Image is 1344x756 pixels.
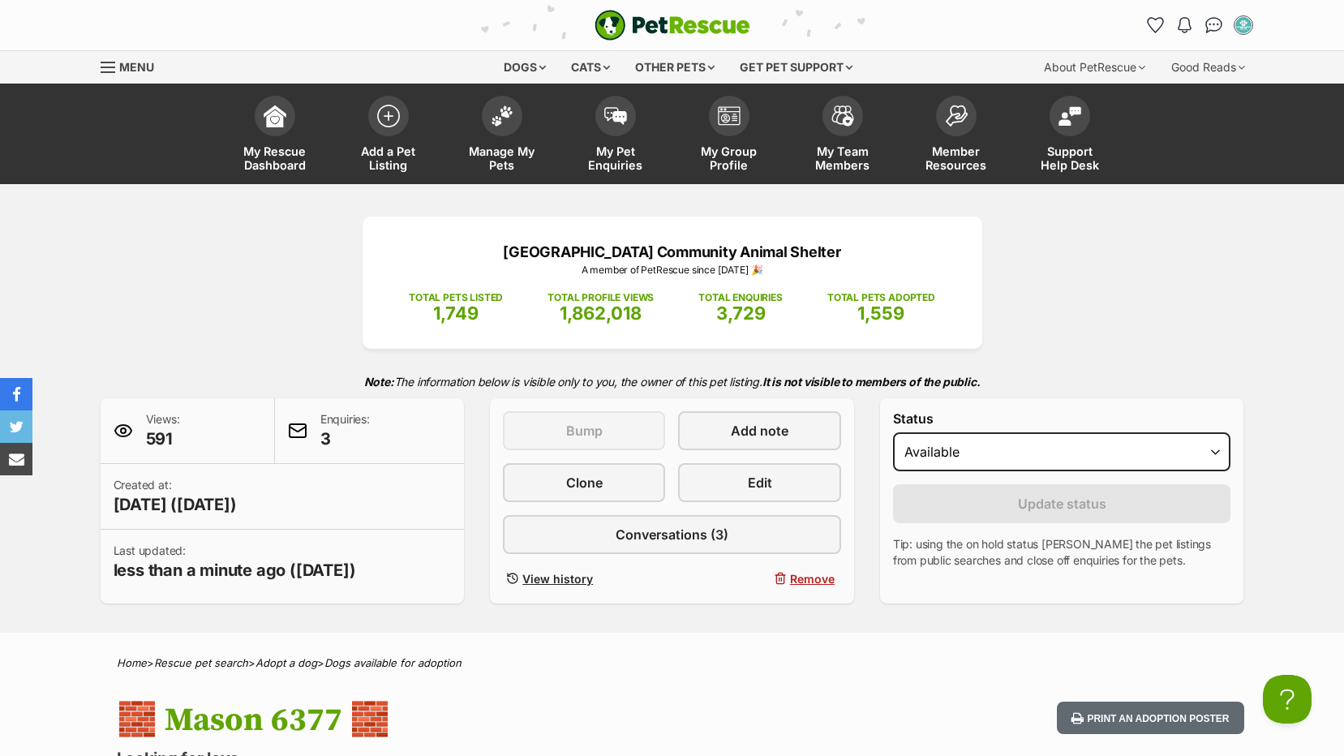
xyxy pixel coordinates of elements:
button: Bump [503,411,665,450]
img: manage-my-pets-icon-02211641906a0b7f246fdf0571729dbe1e7629f14944591b6c1af311fb30b64b.svg [491,105,513,127]
span: Remove [790,570,835,587]
img: group-profile-icon-3fa3cf56718a62981997c0bc7e787c4b2cf8bcc04b72c1350f741eb67cf2f40e.svg [718,106,741,126]
button: My account [1230,12,1256,38]
img: chat-41dd97257d64d25036548639549fe6c8038ab92f7586957e7f3b1b290dea8141.svg [1205,17,1222,33]
div: About PetRescue [1033,51,1157,84]
div: Cats [560,51,621,84]
a: Clone [503,463,665,502]
div: Get pet support [728,51,864,84]
p: TOTAL ENQUIRIES [698,290,782,305]
a: Support Help Desk [1013,88,1127,184]
ul: Account quick links [1143,12,1256,38]
img: dashboard-icon-eb2f2d2d3e046f16d808141f083e7271f6b2e854fb5c12c21221c1fb7104beca.svg [264,105,286,127]
span: My Group Profile [693,144,766,172]
span: My Team Members [806,144,879,172]
a: View history [503,567,665,591]
a: Member Resources [900,88,1013,184]
button: Update status [893,484,1231,523]
span: Update status [1018,494,1106,513]
span: Member Resources [920,144,993,172]
span: My Pet Enquiries [579,144,652,172]
a: Dogs available for adoption [324,656,462,669]
img: notifications-46538b983faf8c2785f20acdc204bb7945ddae34d4c08c2a6579f10ce5e182be.svg [1178,17,1191,33]
p: TOTAL PETS LISTED [409,290,503,305]
a: Conversations (3) [503,515,841,554]
span: 1,862,018 [560,303,642,324]
strong: Note: [364,375,394,389]
span: Add note [731,421,788,440]
a: Manage My Pets [445,88,559,184]
img: SHELTER STAFF profile pic [1235,17,1252,33]
p: [GEOGRAPHIC_DATA] Community Animal Shelter [387,241,958,263]
div: Good Reads [1160,51,1256,84]
img: add-pet-listing-icon-0afa8454b4691262ce3f59096e99ab1cd57d4a30225e0717b998d2c9b9846f56.svg [377,105,400,127]
span: Support Help Desk [1033,144,1106,172]
a: Home [117,656,147,669]
p: Last updated: [114,543,356,582]
a: Add a Pet Listing [332,88,445,184]
span: Conversations (3) [616,525,728,544]
span: Clone [566,473,603,492]
span: Bump [566,421,603,440]
button: Remove [678,567,840,591]
span: My Rescue Dashboard [238,144,311,172]
span: 3,729 [716,303,766,324]
span: 591 [146,427,180,450]
a: My Pet Enquiries [559,88,672,184]
label: Status [893,411,1231,426]
span: Menu [119,60,154,74]
span: 3 [320,427,370,450]
a: Add note [678,411,840,450]
a: PetRescue [595,10,750,41]
p: Created at: [114,477,237,516]
img: team-members-icon-5396bd8760b3fe7c0b43da4ab00e1e3bb1a5d9ba89233759b79545d2d3fc5d0d.svg [831,105,854,127]
span: Edit [748,473,772,492]
p: TOTAL PROFILE VIEWS [547,290,654,305]
span: 1,559 [857,303,904,324]
p: Enquiries: [320,411,370,450]
a: Favourites [1143,12,1169,38]
p: A member of PetRescue since [DATE] 🎉 [387,263,958,277]
img: help-desk-icon-fdf02630f3aa405de69fd3d07c3f3aa587a6932b1a1747fa1d2bba05be0121f9.svg [1058,106,1081,126]
p: TOTAL PETS ADOPTED [827,290,935,305]
span: Manage My Pets [466,144,539,172]
div: Dogs [492,51,557,84]
span: [DATE] ([DATE]) [114,493,237,516]
a: Rescue pet search [154,656,248,669]
div: Other pets [624,51,726,84]
a: My Rescue Dashboard [218,88,332,184]
a: Menu [101,51,165,80]
h1: 🧱 Mason 6377 🧱 [117,702,803,739]
a: My Team Members [786,88,900,184]
img: member-resources-icon-8e73f808a243e03378d46382f2149f9095a855e16c252ad45f914b54edf8863c.svg [945,105,968,127]
button: Print an adoption poster [1057,702,1243,735]
div: > > > [76,657,1269,669]
a: Edit [678,463,840,502]
span: Add a Pet Listing [352,144,425,172]
a: My Group Profile [672,88,786,184]
p: Tip: using the on hold status [PERSON_NAME] the pet listings from public searches and close off e... [893,536,1231,569]
p: Views: [146,411,180,450]
a: Adopt a dog [255,656,317,669]
img: pet-enquiries-icon-7e3ad2cf08bfb03b45e93fb7055b45f3efa6380592205ae92323e6603595dc1f.svg [604,107,627,125]
iframe: Help Scout Beacon - Open [1263,675,1312,724]
a: Conversations [1201,12,1227,38]
span: 1,749 [433,303,479,324]
span: less than a minute ago ([DATE]) [114,559,356,582]
span: View history [522,570,593,587]
strong: It is not visible to members of the public. [762,375,981,389]
img: logo-e224e6f780fb5917bec1dbf3a21bbac754714ae5b6737aabdf751b685950b380.svg [595,10,750,41]
p: The information below is visible only to you, the owner of this pet listing. [101,365,1244,398]
button: Notifications [1172,12,1198,38]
